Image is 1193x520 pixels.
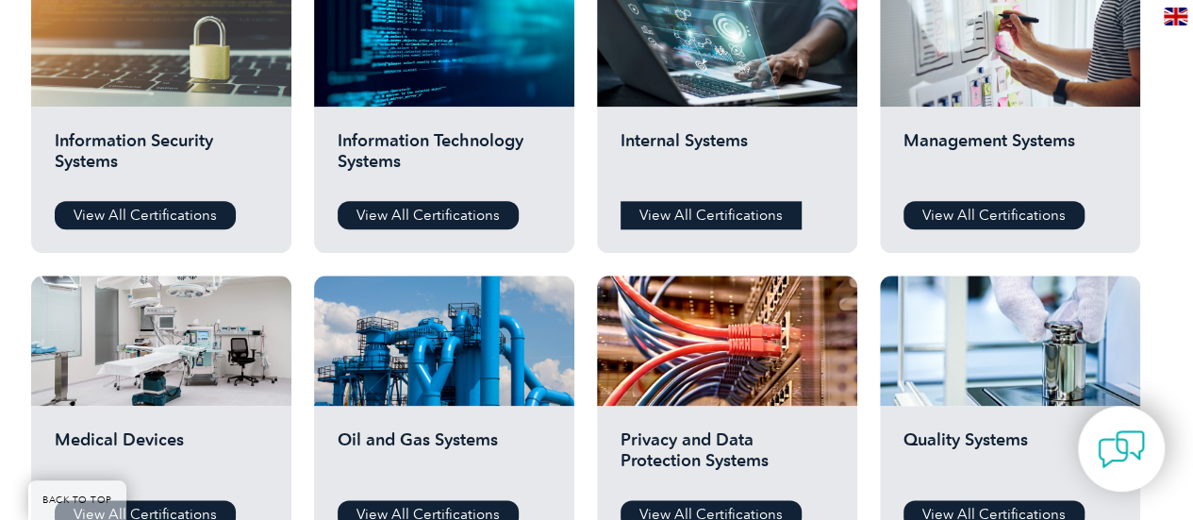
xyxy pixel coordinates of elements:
[55,429,268,486] h2: Medical Devices
[55,201,236,229] a: View All Certifications
[1164,8,1187,25] img: en
[903,429,1117,486] h2: Quality Systems
[903,130,1117,187] h2: Management Systems
[903,201,1085,229] a: View All Certifications
[621,201,802,229] a: View All Certifications
[55,130,268,187] h2: Information Security Systems
[28,480,126,520] a: BACK TO TOP
[1098,426,1145,473] img: contact-chat.png
[338,201,519,229] a: View All Certifications
[621,429,834,486] h2: Privacy and Data Protection Systems
[338,429,551,486] h2: Oil and Gas Systems
[338,130,551,187] h2: Information Technology Systems
[621,130,834,187] h2: Internal Systems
